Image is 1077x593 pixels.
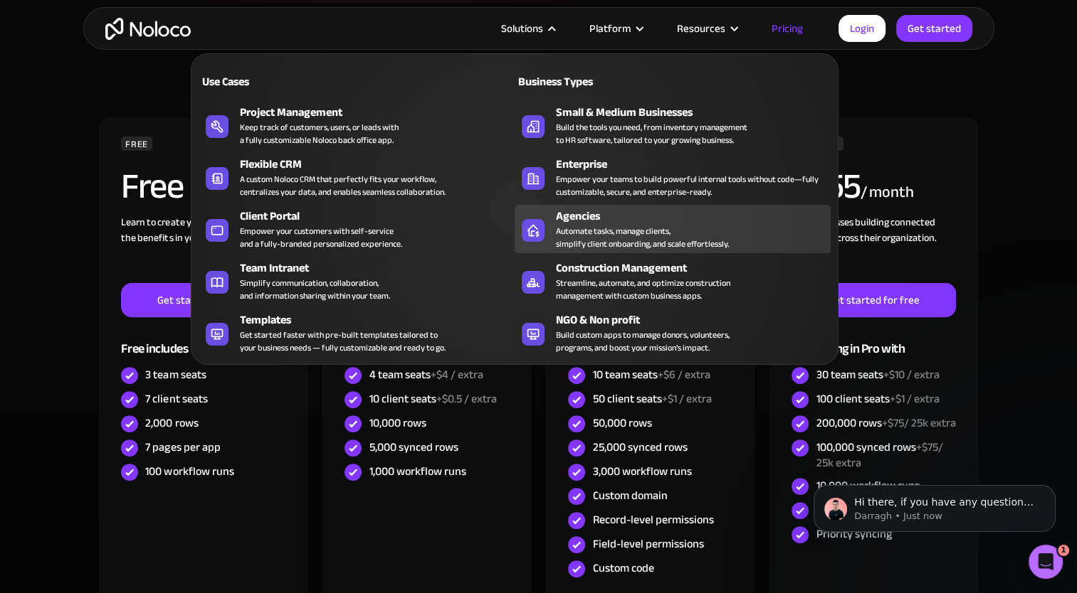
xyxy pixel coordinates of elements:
div: Custom code [592,560,653,576]
div: Use Cases [199,73,351,90]
h2: Free [121,169,183,204]
div: 200,000 rows [816,415,955,431]
div: 7 client seats [145,391,207,407]
div: 1,000 workflow runs [369,464,466,479]
div: Learn to create your first app and see the benefits in your team ‍ [121,215,285,283]
div: 100 workflow runs [145,464,233,479]
div: FREE [121,137,152,151]
div: Enterprise [556,156,837,173]
div: NGO & Non profit [556,311,837,328]
div: 4 team seats [369,367,483,383]
span: +$0.5 / extra [436,388,496,410]
div: Team Intranet [240,260,521,277]
div: 100 client seats [816,391,939,407]
a: Get started for free [121,283,285,317]
nav: Solutions [191,33,839,365]
div: 50 client seats [592,391,711,407]
div: 50,000 rows [592,415,651,431]
a: AgenciesAutomate tasks, manage clients,simplify client onboarding, and scale effortlessly. [515,205,831,253]
div: Platform [572,19,659,38]
span: +$1 / extra [889,388,939,410]
div: 10,000 rows [369,415,426,431]
div: For businesses building connected solutions across their organization. ‍ [792,215,955,283]
div: Build the tools you need, from inventory management to HR software, tailored to your growing busi... [556,121,747,146]
div: A custom Noloco CRM that perfectly fits your workflow, centralizes your data, and enables seamles... [240,173,446,198]
div: Keep track of customers, users, or leads with a fully customizable Noloco back office app. [240,121,399,146]
div: Empower your customers with self-service and a fully-branded personalized experience. [240,225,402,250]
div: 3 team seats [145,367,206,383]
span: +$1 / extra [661,388,711,410]
div: 5,000 synced rows [369,439,458,455]
div: Solutions [483,19,572,38]
div: Construction Management [556,260,837,277]
a: Project ManagementKeep track of customers, users, or leads witha fully customizable Noloco back o... [199,101,515,149]
div: 25,000 synced rows [592,439,687,455]
div: Business Types [515,73,667,90]
div: Platform [589,19,631,38]
div: Simplify communication, collaboration, and information sharing within your team. [240,277,390,302]
a: Construction ManagementStreamline, automate, and optimize constructionmanagement with custom busi... [515,257,831,305]
div: Free includes [121,317,285,363]
div: 2,000 rows [145,415,198,431]
a: Flexible CRMA custom Noloco CRM that perfectly fits your workflow,centralizes your data, and enab... [199,153,515,201]
a: EnterpriseEmpower your teams to build powerful internal tools without code—fully customizable, se... [515,153,831,201]
div: Everything in Pro with [792,317,955,363]
iframe: Intercom notifications message [792,455,1077,555]
div: Record-level permissions [592,512,713,528]
div: / month [860,181,913,204]
div: Automate tasks, manage clients, simplify client onboarding, and scale effortlessly. [556,225,729,250]
a: Login [839,15,886,42]
div: Flexible CRM [240,156,521,173]
iframe: Intercom live chat [1029,545,1063,579]
div: Small & Medium Businesses [556,104,837,121]
a: Team IntranetSimplify communication, collaboration,and information sharing within your team. [199,257,515,305]
div: Build custom apps to manage donors, volunteers, programs, and boost your mission’s impact. [556,328,730,354]
span: +$10 / extra [883,364,939,385]
a: Get started for free [792,283,955,317]
span: 1 [1058,545,1069,556]
div: Empower your teams to build powerful internal tools without code—fully customizable, secure, and ... [556,173,824,198]
a: Business Types [515,65,831,97]
div: 10 team seats [592,367,710,383]
a: Small & Medium BusinessesBuild the tools you need, from inventory managementto HR software, tailo... [515,101,831,149]
div: Resources [677,19,725,38]
div: Custom domain [592,488,667,503]
div: Streamline, automate, and optimize construction management with custom business apps. [556,277,730,302]
a: home [105,18,191,40]
a: Client PortalEmpower your customers with self-serviceand a fully-branded personalized experience. [199,205,515,253]
div: Templates [240,311,521,328]
a: TemplatesGet started faster with pre-built templates tailored toyour business needs — fully custo... [199,309,515,357]
div: Project Management [240,104,521,121]
span: +$75/ 25k extra [881,412,955,434]
a: Get started [896,15,972,42]
div: 10 client seats [369,391,496,407]
span: +$6 / extra [657,364,710,385]
div: Agencies [556,208,837,225]
div: Resources [659,19,754,38]
a: NGO & Non profitBuild custom apps to manage donors, volunteers,programs, and boost your mission’s... [515,309,831,357]
span: +$4 / extra [430,364,483,385]
div: 3,000 workflow runs [592,464,691,479]
div: 30 team seats [816,367,939,383]
div: 7 pages per app [145,439,220,455]
div: Client Portal [240,208,521,225]
div: Get started faster with pre-built templates tailored to your business needs — fully customizable ... [240,328,446,354]
div: Solutions [501,19,543,38]
a: Use Cases [199,65,515,97]
div: 100,000 synced rows [816,439,955,471]
div: Field-level permissions [592,536,703,552]
a: Pricing [754,19,821,38]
